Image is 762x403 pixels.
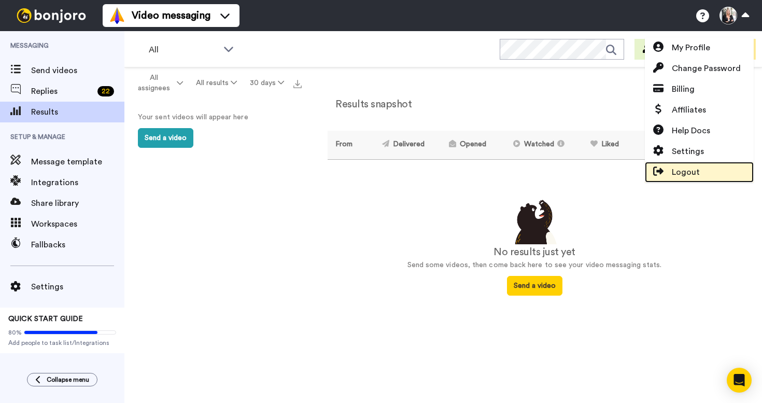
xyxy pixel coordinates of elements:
[645,120,754,141] a: Help Docs
[31,156,124,168] span: Message template
[8,328,22,337] span: 80%
[672,41,710,54] span: My Profile
[31,176,124,189] span: Integrations
[328,260,741,271] p: Send some videos, then come back here to see your video messaging stats.
[31,85,93,98] span: Replies
[31,218,124,230] span: Workspaces
[672,104,706,116] span: Affiliates
[149,44,218,56] span: All
[645,79,754,100] a: Billing
[8,339,116,347] span: Add people to task list/Integrations
[429,131,490,159] th: Opened
[623,131,683,159] th: Clicked
[31,281,124,293] span: Settings
[31,197,124,210] span: Share library
[243,74,290,92] button: 30 days
[132,8,210,23] span: Video messaging
[31,239,124,251] span: Fallbacks
[507,282,562,289] a: Send a video
[509,197,560,245] img: results-emptystates.png
[645,58,754,79] a: Change Password
[727,368,752,393] div: Open Intercom Messenger
[47,376,89,384] span: Collapse menu
[507,276,562,296] button: Send a video
[328,244,741,260] div: No results just yet
[645,162,754,183] a: Logout
[328,131,362,159] th: From
[138,128,193,148] button: Send a video
[290,75,305,91] button: Export all results that match these filters now.
[190,74,244,92] button: All results
[138,112,293,123] p: Your sent videos will appear here
[97,86,114,96] div: 22
[328,99,412,110] h2: Results snapshot
[109,7,125,24] img: vm-color.svg
[572,131,623,159] th: Liked
[27,373,97,386] button: Collapse menu
[672,124,710,137] span: Help Docs
[12,8,90,23] img: bj-logo-header-white.svg
[31,106,124,118] span: Results
[490,131,572,159] th: Watched
[672,62,741,75] span: Change Password
[634,39,685,60] button: Invite
[31,64,124,77] span: Send videos
[8,315,83,323] span: QUICK START GUIDE
[126,68,190,98] button: All assignees
[672,166,700,178] span: Logout
[672,83,695,95] span: Billing
[645,100,754,120] a: Affiliates
[672,145,704,158] span: Settings
[133,73,175,93] span: All assignees
[293,80,302,88] img: export.svg
[645,141,754,162] a: Settings
[645,37,754,58] a: My Profile
[362,131,429,159] th: Delivered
